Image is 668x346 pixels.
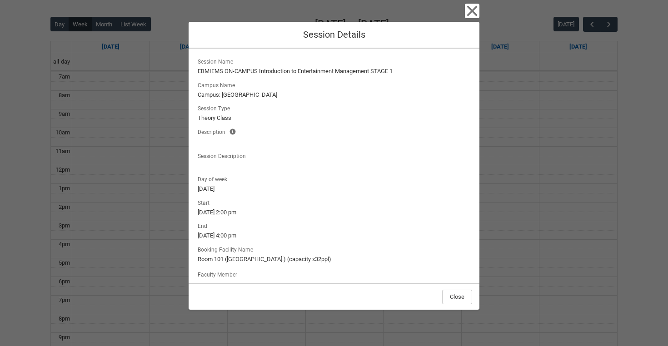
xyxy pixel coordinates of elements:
lightning-formatted-text: Campus: [GEOGRAPHIC_DATA] [198,90,470,99]
span: Session Details [303,29,365,40]
lightning-formatted-text: [DATE] 2:00 pm [198,208,470,217]
lightning-formatted-text: Room 101 ([GEOGRAPHIC_DATA].) (capacity x32ppl) [198,255,470,264]
button: Close [442,290,472,304]
lightning-formatted-text: [DATE] [198,184,470,193]
span: End [198,220,211,230]
button: Close [465,4,479,18]
span: Session Type [198,103,234,113]
span: Start [198,197,213,207]
span: Description [198,126,229,136]
span: Day of week [198,173,231,183]
lightning-formatted-text: EBMIEMS ON-CAMPUS Introduction to Entertainment Management STAGE 1 [198,67,470,76]
span: Campus Name [198,79,239,89]
span: Session Description [198,150,249,160]
lightning-formatted-text: [DATE] 4:00 pm [198,231,470,240]
span: Booking Facility Name [198,244,257,254]
lightning-formatted-text: Theory Class [198,114,470,123]
label: Faculty Member [198,269,241,279]
span: Session Name [198,56,237,66]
